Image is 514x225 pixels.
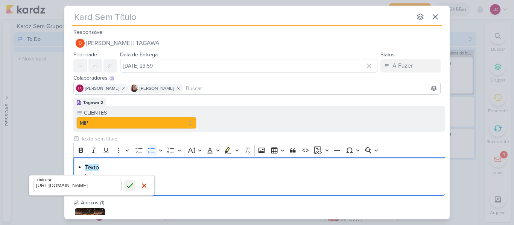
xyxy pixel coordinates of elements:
[83,109,196,117] label: CLIENTES
[83,99,103,106] div: Tagawa 2
[73,74,441,82] div: Colaboradores
[131,85,138,92] img: Sharlene Khoury
[76,117,196,129] button: MIP
[73,36,441,50] button: [PERSON_NAME] | TAGAWA
[73,143,445,157] div: Editor toolbar
[85,172,441,181] li: Imagem
[380,59,441,72] button: A Fazer
[184,84,439,93] input: Buscar
[120,51,158,58] label: Data de Entrega
[72,10,412,24] input: Kard Sem Título
[73,51,97,58] label: Prioridade
[79,135,445,143] input: Texto sem título
[76,39,85,48] img: Diego Lima | TAGAWA
[85,85,119,92] span: [PERSON_NAME]
[85,164,99,171] span: Texto
[392,61,413,70] div: A Fazer
[81,199,104,207] div: Anexos (1)
[76,85,84,92] div: Laís Costa
[85,181,441,190] li: Peça em anexo
[86,39,160,48] span: [PERSON_NAME] | TAGAWA
[120,59,377,72] input: Select a date
[78,87,82,91] p: LC
[380,51,395,58] label: Status
[73,29,103,35] label: Responsável
[73,157,445,196] div: Editor editing area: main
[140,85,174,92] span: [PERSON_NAME]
